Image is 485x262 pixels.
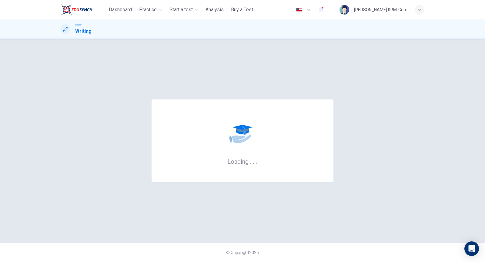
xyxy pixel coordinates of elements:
[106,4,134,15] button: Dashboard
[249,156,252,166] h6: .
[137,4,165,15] button: Practice
[354,6,407,13] div: [PERSON_NAME] KPM-Guru
[295,8,303,12] img: en
[226,250,259,255] span: © Copyright 2025
[75,28,92,35] h1: Writing
[229,4,256,15] button: Buy a Test
[75,23,82,28] span: CEFR
[206,6,224,13] span: Analysis
[169,6,193,13] span: Start a test
[256,156,258,166] h6: .
[253,156,255,166] h6: .
[203,4,226,15] button: Analysis
[61,4,92,16] img: ELTC logo
[227,157,258,165] h6: Loading
[61,4,106,16] a: ELTC logo
[231,6,253,13] span: Buy a Test
[109,6,132,13] span: Dashboard
[339,5,349,15] img: Profile picture
[139,6,157,13] span: Practice
[167,4,201,15] button: Start a test
[464,241,479,256] div: Open Intercom Messenger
